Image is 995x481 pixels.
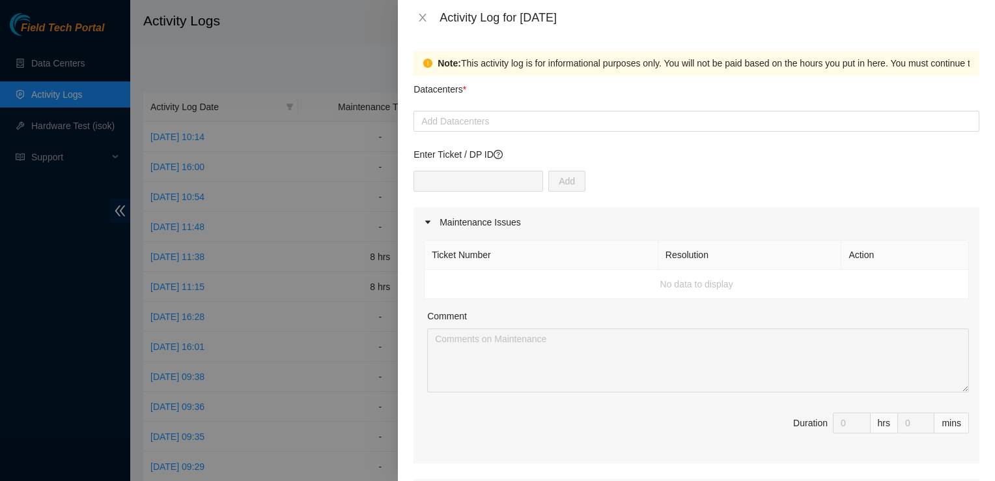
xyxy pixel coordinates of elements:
span: question-circle [494,150,503,159]
div: hrs [871,413,898,433]
span: close [417,12,428,23]
span: caret-right [424,218,432,226]
textarea: Comment [427,328,969,392]
label: Comment [427,309,467,323]
button: Close [413,12,432,24]
p: Enter Ticket / DP ID [413,147,979,162]
th: Ticket Number [425,241,658,270]
button: Add [548,171,585,192]
div: Duration [793,416,828,430]
p: Datacenters [413,76,466,96]
span: exclamation-circle [423,59,432,68]
th: Action [841,241,969,270]
div: Activity Log for [DATE] [440,10,979,25]
td: No data to display [425,270,969,299]
strong: Note: [438,56,461,70]
div: mins [934,413,969,433]
div: Maintenance Issues [413,207,979,237]
th: Resolution [658,241,842,270]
